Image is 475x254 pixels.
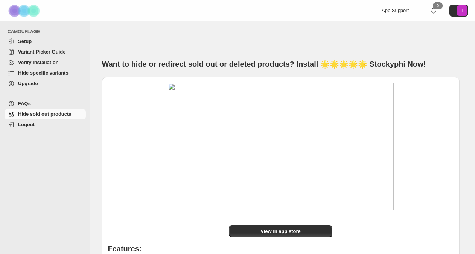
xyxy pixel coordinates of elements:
[108,245,454,252] h1: Features:
[461,8,464,13] text: T
[5,109,86,119] a: Hide sold out products
[18,81,38,86] span: Upgrade
[168,83,394,210] img: image
[8,29,87,35] span: CAMOUFLAGE
[5,47,86,57] a: Variant Picker Guide
[382,8,409,13] span: App Support
[18,101,31,106] span: FAQs
[18,60,59,65] span: Verify Installation
[102,59,460,69] h1: Want to hide or redirect sold out or deleted products? Install 🌟🌟🌟🌟🌟 Stockyphi Now!
[6,0,44,21] img: Camouflage
[430,7,437,14] a: 0
[5,78,86,89] a: Upgrade
[457,5,467,16] span: Avatar with initials T
[433,2,443,9] div: 0
[229,225,332,237] a: View in app store
[260,228,301,235] span: View in app store
[18,122,35,127] span: Logout
[5,68,86,78] a: Hide specific variants
[449,5,468,17] button: Avatar with initials T
[18,111,72,117] span: Hide sold out products
[18,49,65,55] span: Variant Picker Guide
[18,70,69,76] span: Hide specific variants
[5,36,86,47] a: Setup
[18,38,32,44] span: Setup
[5,119,86,130] a: Logout
[5,57,86,68] a: Verify Installation
[5,98,86,109] a: FAQs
